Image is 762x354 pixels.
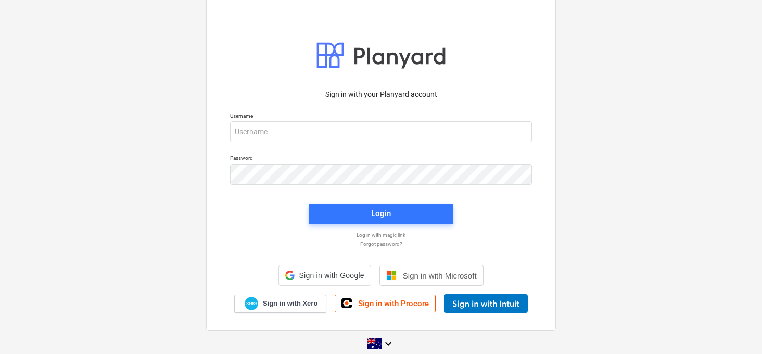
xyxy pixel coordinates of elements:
[358,299,429,308] span: Sign in with Procore
[299,271,364,280] span: Sign in with Google
[225,232,537,238] a: Log in with magic link
[230,112,532,121] p: Username
[230,121,532,142] input: Username
[382,337,395,350] i: keyboard_arrow_down
[234,295,327,313] a: Sign in with Xero
[371,207,391,220] div: Login
[386,270,397,281] img: Microsoft logo
[245,297,258,311] img: Xero logo
[278,265,371,286] div: Sign in with Google
[230,155,532,163] p: Password
[335,295,436,312] a: Sign in with Procore
[403,271,477,280] span: Sign in with Microsoft
[225,241,537,247] a: Forgot password?
[263,299,317,308] span: Sign in with Xero
[230,89,532,100] p: Sign in with your Planyard account
[309,204,453,224] button: Login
